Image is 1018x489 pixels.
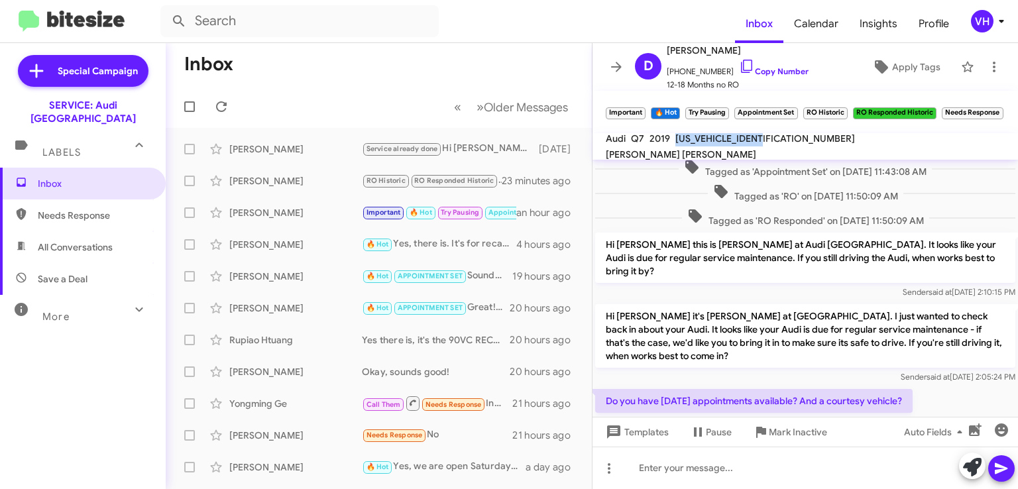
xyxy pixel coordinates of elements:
[367,176,406,185] span: RO Historic
[742,420,838,444] button: Mark Inactive
[362,365,510,378] div: Okay, sounds good!
[229,461,362,474] div: [PERSON_NAME]
[971,10,993,32] div: VH
[667,58,809,78] span: [PHONE_NUMBER]
[367,303,389,312] span: 🔥 Hot
[362,173,502,188] div: The total for the service is $562.95 before taxes, but I see you're still eligible for Audi Care ...
[229,174,362,188] div: [PERSON_NAME]
[367,431,423,439] span: Needs Response
[644,56,653,77] span: D
[58,64,138,78] span: Special Campaign
[362,141,539,156] div: Hi [PERSON_NAME] this is [PERSON_NAME] at Audi [GEOGRAPHIC_DATA]. I wanted to check in with you a...
[362,268,512,284] div: Sounds good. Thanks!
[516,238,581,251] div: 4 hours ago
[595,233,1015,283] p: Hi [PERSON_NAME] this is [PERSON_NAME] at Audi [GEOGRAPHIC_DATA]. It looks like your Audi is due ...
[362,395,512,411] div: Inbound Call
[160,5,439,37] input: Search
[367,400,401,409] span: Call Them
[18,55,148,87] a: Special Campaign
[595,304,1015,368] p: Hi [PERSON_NAME] it's [PERSON_NAME] at [GEOGRAPHIC_DATA]. I just wanted to check back in about yo...
[908,5,960,43] a: Profile
[367,462,389,471] span: 🔥 Hot
[38,241,113,254] span: All Conversations
[631,133,644,144] span: Q7
[362,237,516,252] div: Yes, there is. It's for recall code: 93R3 SERV_ACT - Compact/Portable Charging System Cable (220V...
[362,205,516,220] div: Do you have [DATE] appointments available? And a courtesy vehicle?
[510,301,581,315] div: 20 hours ago
[425,400,482,409] span: Needs Response
[367,208,401,217] span: Important
[667,78,809,91] span: 12-18 Months no RO
[229,206,362,219] div: [PERSON_NAME]
[512,429,581,442] div: 21 hours ago
[783,5,849,43] a: Calendar
[595,389,913,413] p: Do you have [DATE] appointments available? And a courtesy vehicle?
[606,107,646,119] small: Important
[398,272,463,280] span: APPOINTMENT SET
[682,208,929,227] span: Tagged as 'RO Responded' on [DATE] 11:50:09 AM
[739,66,809,76] a: Copy Number
[929,287,952,297] span: said at
[410,208,432,217] span: 🔥 Hot
[904,420,968,444] span: Auto Fields
[735,5,783,43] a: Inbox
[679,420,742,444] button: Pause
[510,333,581,347] div: 20 hours ago
[229,301,362,315] div: [PERSON_NAME]
[651,107,679,119] small: 🔥 Hot
[526,461,581,474] div: a day ago
[650,133,670,144] span: 2019
[229,429,362,442] div: [PERSON_NAME]
[892,55,940,79] span: Apply Tags
[901,372,1015,382] span: Sender [DATE] 2:05:24 PM
[414,176,494,185] span: RO Responded Historic
[593,420,679,444] button: Templates
[606,148,756,160] span: [PERSON_NAME] [PERSON_NAME]
[398,303,463,312] span: APPOINTMENT SET
[502,174,581,188] div: 23 minutes ago
[960,10,1003,32] button: VH
[942,107,1003,119] small: Needs Response
[38,177,150,190] span: Inbox
[441,208,479,217] span: Try Pausing
[706,420,732,444] span: Pause
[893,420,978,444] button: Auto Fields
[539,142,581,156] div: [DATE]
[769,420,827,444] span: Mark Inactive
[849,5,908,43] a: Insights
[675,133,855,144] span: [US_VEHICLE_IDENTIFICATION_NUMBER]
[454,99,461,115] span: «
[362,333,510,347] div: Yes there is, it's the 90VC RECALL - Virtual Cockpit Instrument Cluster.
[229,397,362,410] div: Yongming Ge
[708,184,903,203] span: Tagged as 'RO' on [DATE] 11:50:09 AM
[510,365,581,378] div: 20 hours ago
[229,333,362,347] div: Rupiao Htuang
[857,55,954,79] button: Apply Tags
[367,240,389,248] span: 🔥 Hot
[229,142,362,156] div: [PERSON_NAME]
[229,270,362,283] div: [PERSON_NAME]
[903,287,1015,297] span: Sender [DATE] 2:10:15 PM
[512,397,581,410] div: 21 hours ago
[42,146,81,158] span: Labels
[803,107,848,119] small: RO Historic
[734,107,797,119] small: Appointment Set
[853,107,936,119] small: RO Responded Historic
[362,427,512,443] div: No
[367,272,389,280] span: 🔥 Hot
[38,272,87,286] span: Save a Deal
[488,208,547,217] span: Appointment Set
[679,159,932,178] span: Tagged as 'Appointment Set' on [DATE] 11:43:08 AM
[362,459,526,474] div: Yes, we are open Saturdays from 830am-3:30pm.
[42,311,70,323] span: More
[229,365,362,378] div: [PERSON_NAME]
[512,270,581,283] div: 19 hours ago
[685,107,729,119] small: Try Pausing
[927,372,950,382] span: said at
[184,54,233,75] h1: Inbox
[516,206,581,219] div: an hour ago
[469,93,576,121] button: Next
[667,42,809,58] span: [PERSON_NAME]
[484,100,568,115] span: Older Messages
